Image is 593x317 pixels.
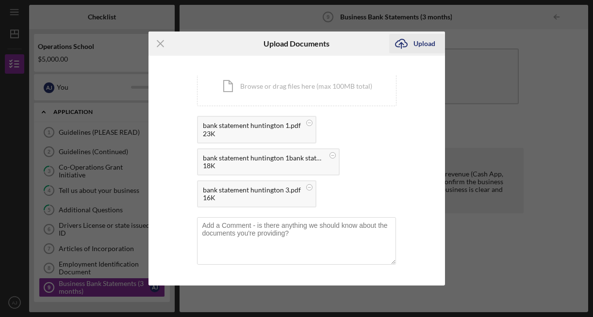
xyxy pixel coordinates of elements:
[413,34,435,53] div: Upload
[203,186,301,194] div: bank statement huntington 3.pdf
[203,162,324,170] div: 18K
[203,194,301,202] div: 16K
[264,39,329,48] h6: Upload Documents
[389,34,445,53] button: Upload
[203,122,301,129] div: bank statement huntington 1.pdf
[203,130,301,138] div: 23K
[203,154,324,162] div: bank statement huntington 1bank statement huntington 2.pdf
